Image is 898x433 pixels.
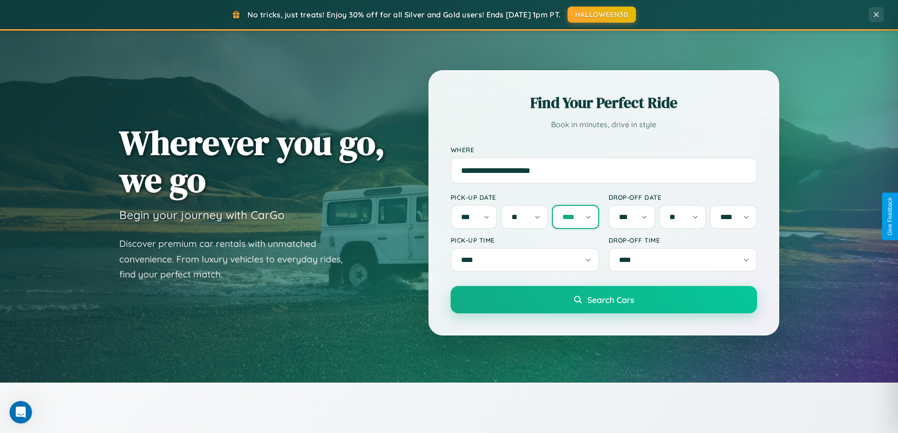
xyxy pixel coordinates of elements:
label: Drop-off Time [609,236,757,244]
label: Where [451,146,757,154]
h3: Begin your journey with CarGo [119,208,285,222]
span: No tricks, just treats! Enjoy 30% off for all Silver and Gold users! Ends [DATE] 1pm PT. [247,10,560,19]
span: Search Cars [587,294,634,305]
p: Book in minutes, drive in style [451,118,757,131]
label: Pick-up Date [451,193,599,201]
h2: Find Your Perfect Ride [451,92,757,113]
div: Give Feedback [887,197,893,236]
iframe: Intercom live chat [9,401,32,424]
button: Search Cars [451,286,757,313]
label: Pick-up Time [451,236,599,244]
button: HALLOWEEN30 [568,7,636,23]
label: Drop-off Date [609,193,757,201]
h1: Wherever you go, we go [119,124,385,198]
p: Discover premium car rentals with unmatched convenience. From luxury vehicles to everyday rides, ... [119,236,355,282]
